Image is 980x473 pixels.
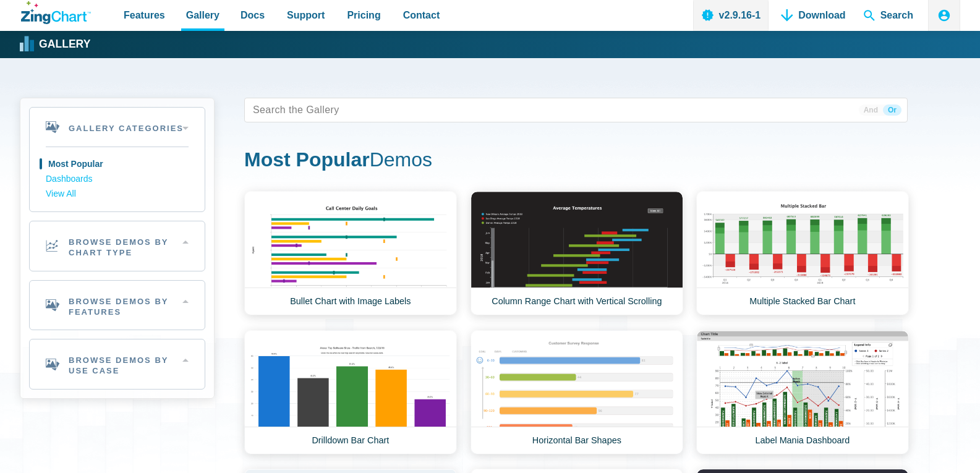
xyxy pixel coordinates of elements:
[21,35,90,54] a: Gallery
[30,339,205,389] h2: Browse Demos By Use Case
[287,7,325,23] span: Support
[859,104,883,116] span: And
[347,7,380,23] span: Pricing
[46,187,189,202] a: View All
[46,157,189,172] a: Most Popular
[696,191,909,315] a: Multiple Stacked Bar Chart
[39,39,90,50] strong: Gallery
[30,221,205,271] h2: Browse Demos By Chart Type
[696,330,909,454] a: Label Mania Dashboard
[244,191,457,315] a: Bullet Chart with Image Labels
[46,172,189,187] a: Dashboards
[403,7,440,23] span: Contact
[30,108,205,147] h2: Gallery Categories
[244,147,908,175] h1: Demos
[883,104,901,116] span: Or
[21,1,91,24] a: ZingChart Logo. Click to return to the homepage
[471,191,683,315] a: Column Range Chart with Vertical Scrolling
[186,7,219,23] span: Gallery
[241,7,265,23] span: Docs
[30,281,205,330] h2: Browse Demos By Features
[244,330,457,454] a: Drilldown Bar Chart
[124,7,165,23] span: Features
[471,330,683,454] a: Horizontal Bar Shapes
[244,148,370,171] strong: Most Popular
